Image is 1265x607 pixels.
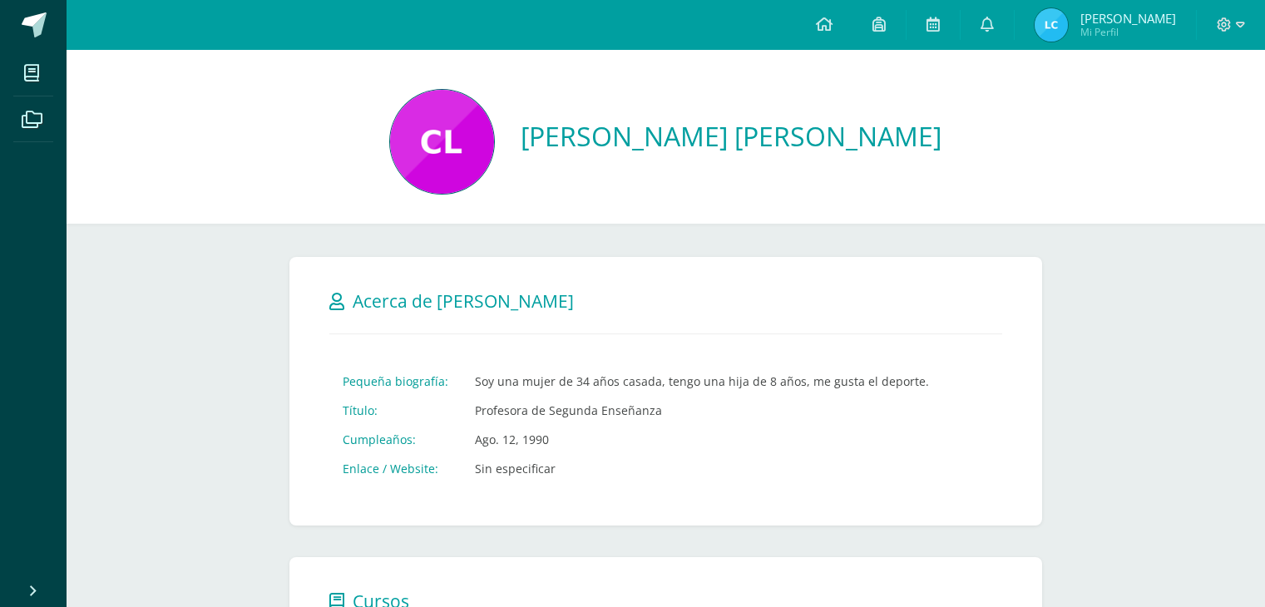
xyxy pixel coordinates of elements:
[329,425,462,454] td: Cumpleaños:
[462,396,942,425] td: Profesora de Segunda Enseñanza
[329,367,462,396] td: Pequeña biografía:
[329,396,462,425] td: Título:
[329,454,462,483] td: Enlace / Website:
[1080,10,1176,27] span: [PERSON_NAME]
[353,289,574,313] span: Acerca de [PERSON_NAME]
[521,118,941,154] a: [PERSON_NAME] [PERSON_NAME]
[1035,8,1068,42] img: 7ed812bd2549e4fcfee7b4df3906d1ca.png
[462,454,942,483] td: Sin especificar
[1080,25,1176,39] span: Mi Perfil
[390,90,494,194] img: b5656d00f747fbf7c34084ab234b54de.png
[462,425,942,454] td: Ago. 12, 1990
[462,367,942,396] td: Soy una mujer de 34 años casada, tengo una hija de 8 años, me gusta el deporte.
